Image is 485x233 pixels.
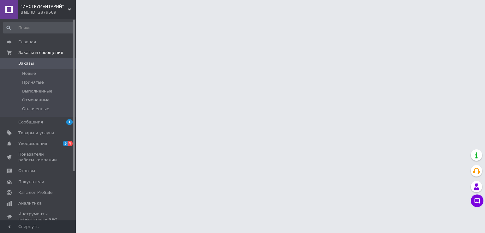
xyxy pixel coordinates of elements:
span: Отзывы [18,168,35,174]
span: Товары и услуги [18,130,54,136]
span: "ИНСТРУМЕНТАРИЙ" [21,4,68,9]
span: Заказы и сообщения [18,50,63,56]
span: Показатели работы компании [18,152,58,163]
span: 4 [68,141,73,146]
span: Уведомления [18,141,47,146]
span: Инструменты вебмастера и SEO [18,211,58,223]
span: Выполненные [22,88,52,94]
span: 1 [66,119,73,125]
div: Ваш ID: 2879589 [21,9,76,15]
span: Новые [22,71,36,76]
span: Отмененные [22,97,50,103]
span: Главная [18,39,36,45]
input: Поиск [3,22,75,33]
button: Чат с покупателем [471,194,483,207]
span: Покупатели [18,179,44,185]
span: Сообщения [18,119,43,125]
span: Заказы [18,61,34,66]
span: 5 [63,141,68,146]
span: Оплаченные [22,106,49,112]
span: Каталог ProSale [18,190,52,195]
span: Аналитика [18,200,42,206]
span: Принятые [22,80,44,85]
